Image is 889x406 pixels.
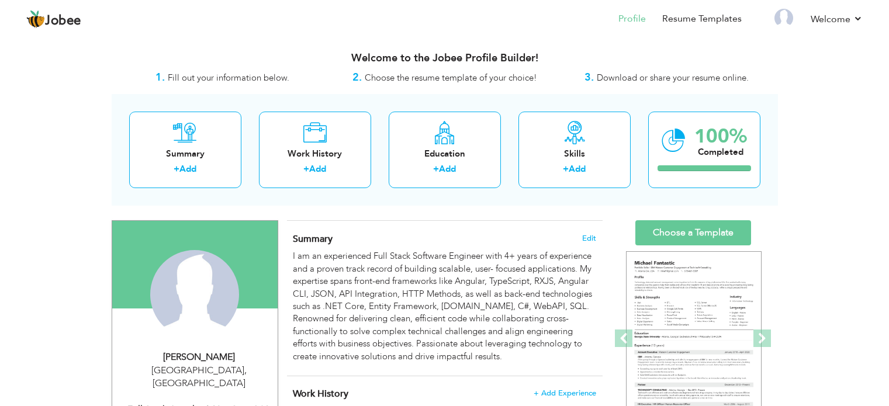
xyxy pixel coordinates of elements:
[534,389,596,397] span: + Add Experience
[26,10,81,29] a: Jobee
[309,163,326,175] a: Add
[268,148,362,160] div: Work History
[121,351,278,364] div: [PERSON_NAME]
[293,388,596,400] h4: This helps to show the companies you have worked for.
[26,10,45,29] img: jobee.io
[694,146,747,158] div: Completed
[45,15,81,27] span: Jobee
[618,12,646,26] a: Profile
[121,364,278,391] div: [GEOGRAPHIC_DATA] [GEOGRAPHIC_DATA]
[365,72,537,84] span: Choose the resume template of your choice!
[584,70,594,85] strong: 3.
[139,148,232,160] div: Summary
[168,72,289,84] span: Fill out your information below.
[293,233,596,245] h4: Adding a summary is a quick and easy way to highlight your experience and interests.
[597,72,749,84] span: Download or share your resume online.
[244,364,247,377] span: ,
[293,250,596,363] div: I am an experienced Full Stack Software Engineer with 4+ years of experience and a proven track r...
[694,127,747,146] div: 100%
[774,9,793,27] img: Profile Img
[528,148,621,160] div: Skills
[662,12,742,26] a: Resume Templates
[439,163,456,175] a: Add
[398,148,492,160] div: Education
[811,12,863,26] a: Welcome
[179,163,196,175] a: Add
[563,163,569,175] label: +
[352,70,362,85] strong: 2.
[293,233,333,245] span: Summary
[293,387,348,400] span: Work History
[433,163,439,175] label: +
[112,53,778,64] h3: Welcome to the Jobee Profile Builder!
[569,163,586,175] a: Add
[155,70,165,85] strong: 1.
[635,220,751,245] a: Choose a Template
[303,163,309,175] label: +
[174,163,179,175] label: +
[150,250,239,339] img: ijaz hassan
[582,234,596,242] span: Edit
